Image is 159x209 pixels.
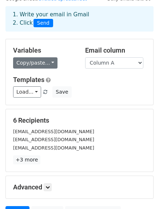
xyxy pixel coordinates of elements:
[13,86,41,98] a: Load...
[13,129,94,134] small: [EMAIL_ADDRESS][DOMAIN_NAME]
[13,46,74,54] h5: Variables
[13,155,40,164] a: +3 more
[13,145,94,151] small: [EMAIL_ADDRESS][DOMAIN_NAME]
[7,11,152,27] div: 1. Write your email in Gmail 2. Click
[85,46,146,54] h5: Email column
[52,86,71,98] button: Save
[13,183,146,191] h5: Advanced
[13,76,44,83] a: Templates
[13,137,94,142] small: [EMAIL_ADDRESS][DOMAIN_NAME]
[13,57,57,69] a: Copy/paste...
[123,174,159,209] iframe: Chat Widget
[13,116,146,124] h5: 6 Recipients
[33,19,53,28] span: Send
